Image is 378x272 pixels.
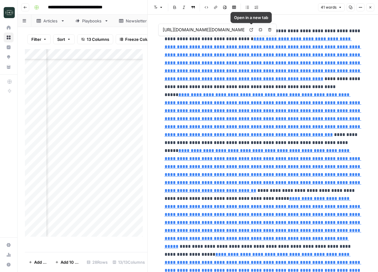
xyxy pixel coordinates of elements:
div: 28 Rows [84,257,110,267]
a: Settings [4,240,14,250]
div: 13/13 Columns [110,257,147,267]
button: Help + Support [4,260,14,270]
span: Freeze Columns [125,36,157,42]
span: 41 words [321,5,336,10]
span: Sort [57,36,65,42]
a: Articles [31,15,70,27]
div: Playbooks [82,18,102,24]
a: Home [4,23,14,33]
button: Sort [53,34,75,44]
span: Filter [31,36,41,42]
button: Add 10 Rows [51,257,84,267]
a: Newsletter [114,15,159,27]
a: Usage [4,250,14,260]
button: Freeze Columns [116,34,161,44]
div: Newsletter [126,18,147,24]
div: Articles [43,18,58,24]
a: Playbooks [70,15,114,27]
button: 13 Columns [77,34,113,44]
span: Add Row [34,259,48,265]
button: Workspace: Catalyst [4,5,14,20]
button: Add Row [25,257,51,267]
a: Browse [4,33,14,42]
a: Insights [4,42,14,52]
img: Catalyst Logo [4,7,15,18]
span: 13 Columns [87,36,109,42]
button: Filter [27,34,51,44]
button: 41 words [318,3,345,11]
a: Your Data [4,62,14,72]
span: Add 10 Rows [61,259,81,265]
a: Opportunities [4,52,14,62]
